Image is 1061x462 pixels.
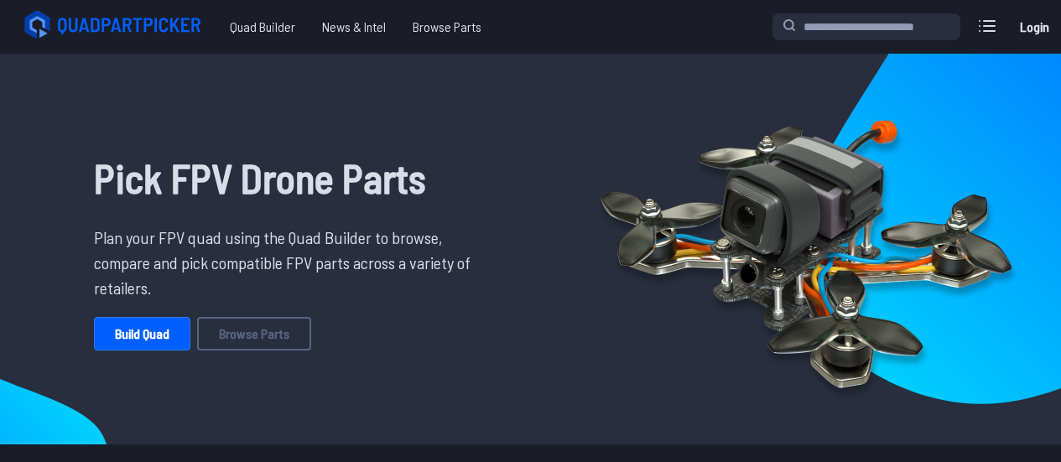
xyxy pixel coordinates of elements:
[94,225,471,300] p: Plan your FPV quad using the Quad Builder to browse, compare and pick compatible FPV parts across...
[1014,10,1054,44] a: Login
[399,10,495,44] a: Browse Parts
[94,148,471,208] h1: Pick FPV Drone Parts
[94,317,190,350] a: Build Quad
[309,10,399,44] a: News & Intel
[564,81,1048,417] img: Quadcopter
[197,317,311,350] a: Browse Parts
[216,10,309,44] a: Quad Builder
